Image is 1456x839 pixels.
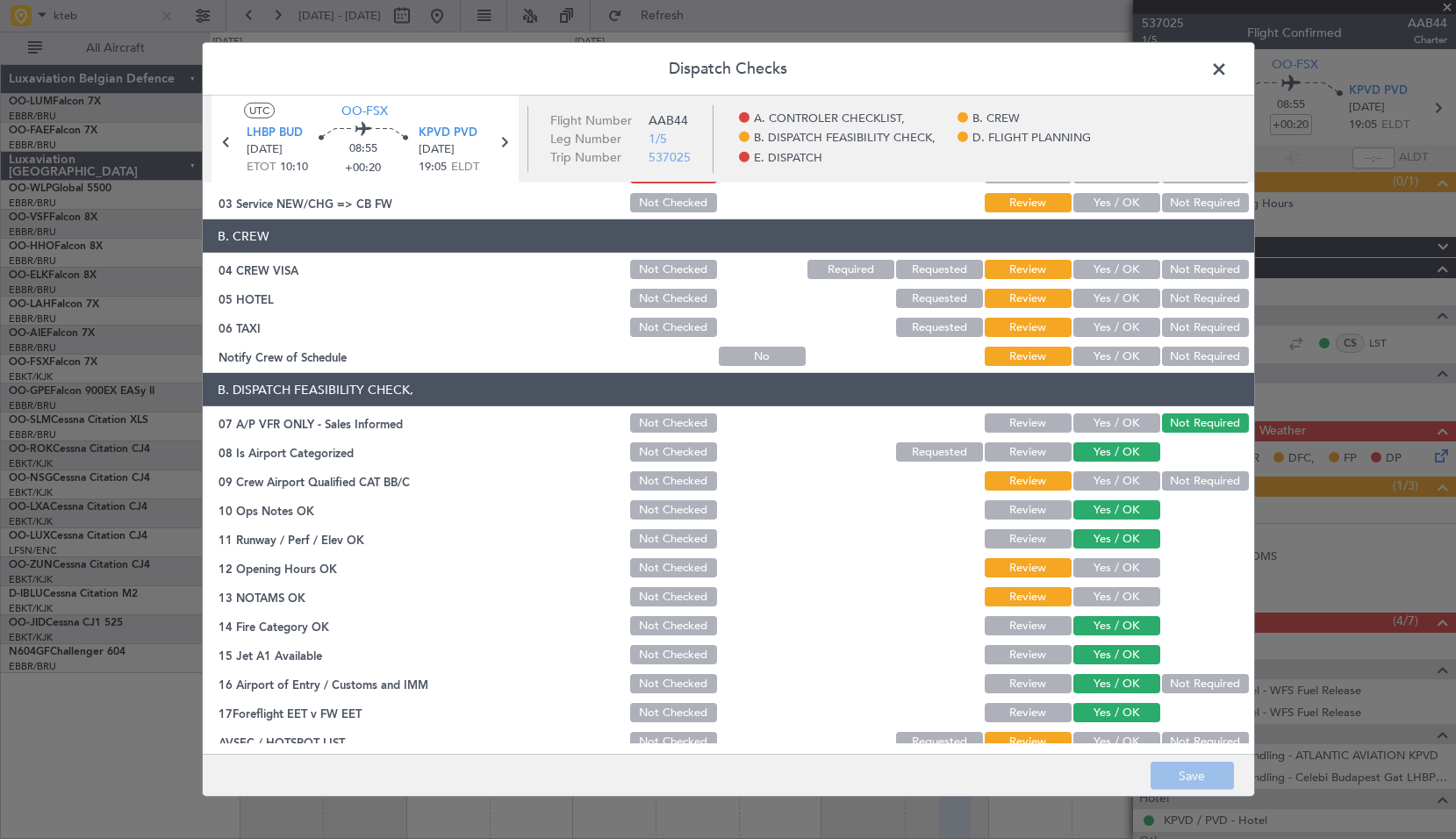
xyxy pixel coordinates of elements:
button: Yes / OK [1073,289,1160,308]
button: Yes / OK [1073,260,1160,279]
button: Not Required [1162,193,1249,212]
button: Yes / OK [1073,703,1160,722]
button: Yes / OK [1073,471,1160,491]
button: Yes / OK [1073,732,1160,751]
button: Yes / OK [1073,587,1160,606]
button: Yes / OK [1073,442,1160,462]
button: Yes / OK [1073,674,1160,693]
button: Yes / OK [1073,529,1160,549]
button: Not Required [1162,260,1249,279]
button: Not Required [1162,732,1249,751]
button: Not Required [1162,674,1249,693]
button: Yes / OK [1073,645,1160,664]
button: Not Required [1162,471,1249,491]
button: Not Required [1162,413,1249,433]
button: Yes / OK [1073,347,1160,366]
button: Not Required [1162,289,1249,308]
button: Yes / OK [1073,558,1160,577]
button: Yes / OK [1073,193,1160,212]
button: Not Required [1162,318,1249,337]
button: Yes / OK [1073,500,1160,520]
button: Not Required [1162,347,1249,366]
button: Yes / OK [1073,616,1160,635]
button: Yes / OK [1073,318,1160,337]
header: Dispatch Checks [203,43,1254,96]
button: Yes / OK [1073,413,1160,433]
